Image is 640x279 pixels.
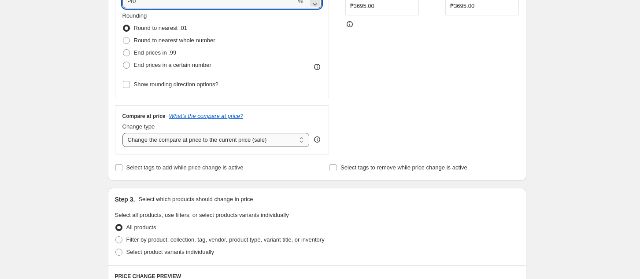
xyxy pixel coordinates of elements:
span: Select product variants individually [126,249,214,255]
h2: Step 3. [115,195,135,204]
span: Select tags to add while price change is active [126,164,244,171]
div: ₱3695.00 [450,2,474,11]
h3: Compare at price [122,113,166,120]
span: End prices in .99 [134,49,177,56]
span: Show rounding direction options? [134,81,218,88]
span: Select tags to remove while price change is active [340,164,467,171]
div: help [313,135,322,144]
span: Round to nearest whole number [134,37,215,44]
button: What's the compare at price? [169,113,244,119]
p: Select which products should change in price [138,195,253,204]
div: ₱3695.00 [350,2,374,11]
span: Filter by product, collection, tag, vendor, product type, variant title, or inventory [126,236,325,243]
span: End prices in a certain number [134,62,211,68]
span: All products [126,224,156,231]
span: Select all products, use filters, or select products variants individually [115,212,289,218]
span: Round to nearest .01 [134,25,187,31]
span: Change type [122,123,155,130]
span: Rounding [122,12,147,19]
